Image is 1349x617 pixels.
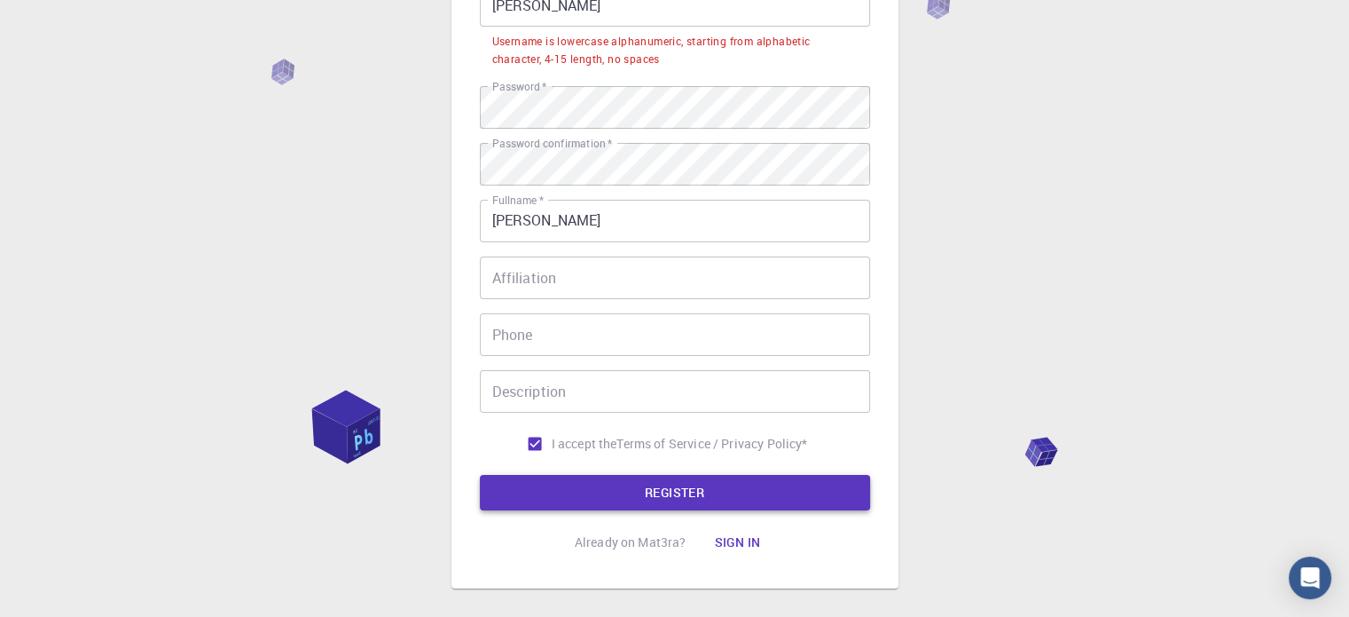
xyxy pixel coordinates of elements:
label: Fullname [492,193,544,208]
label: Password confirmation [492,136,612,151]
label: Password [492,79,546,94]
div: Open Intercom Messenger [1289,557,1331,599]
button: Sign in [700,525,774,560]
div: Username is lowercase alphanumeric, starting from alphabetic character, 4-15 length, no spaces [492,33,858,68]
button: REGISTER [480,475,870,510]
p: Terms of Service / Privacy Policy * [616,435,807,453]
span: I accept the [552,435,617,453]
a: Terms of Service / Privacy Policy* [616,435,807,453]
p: Already on Mat3ra? [575,534,686,551]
